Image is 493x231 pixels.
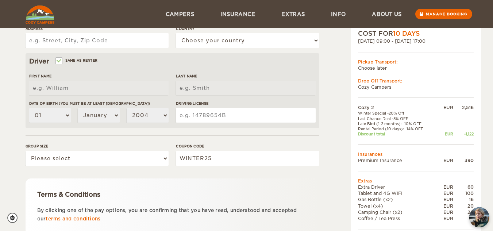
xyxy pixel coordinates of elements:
[358,132,437,137] td: Discount total
[437,157,453,163] div: EUR
[453,157,474,163] div: 390
[7,213,22,223] a: Cookie settings
[469,207,489,227] img: Freyja at Cozy Campers
[453,197,474,203] div: 16
[453,203,474,209] div: 20
[453,215,474,222] div: 15
[176,101,315,106] label: Driving License
[176,73,315,79] label: Last Name
[358,215,437,222] td: Coffee / Tea Press
[37,190,308,199] div: Terms & Conditions
[358,190,437,197] td: Tablet and 4G WIFI
[37,206,308,223] p: By clicking one of the pay options, you are confirming that you have read, understood and accepte...
[29,81,169,95] input: e.g. William
[358,203,437,209] td: Towel (x4)
[56,59,61,64] input: Same as renter
[26,26,169,31] label: Address
[176,81,315,95] input: e.g. Smith
[29,57,316,66] div: Driver
[29,73,169,79] label: First Name
[46,216,100,222] a: terms and conditions
[437,203,453,209] div: EUR
[437,132,453,137] div: EUR
[176,26,319,31] label: Country
[393,30,420,37] span: 10 Days
[358,157,437,163] td: Premium Insurance
[26,33,169,48] input: e.g. Street, City, Zip Code
[358,84,474,90] td: Cozy Campers
[453,184,474,190] div: 60
[358,121,437,126] td: Late Bird (1-2 months): -10% OFF
[453,104,474,111] div: 2,516
[358,65,474,71] td: Choose later
[453,132,474,137] div: -1,122
[358,209,437,215] td: Camping Chair (x2)
[415,9,472,19] a: Manage booking
[437,190,453,197] div: EUR
[26,5,54,24] img: Cozy Campers
[56,57,98,64] label: Same as renter
[358,126,437,131] td: Rental Period (10 days): -14% OFF
[358,111,437,116] td: Winter Special -20% Off
[469,207,489,227] button: chat-button
[29,101,169,106] label: Date of birth (You must be at least [DEMOGRAPHIC_DATA])
[358,116,437,121] td: Last Chance Deal -5% OFF
[176,143,319,149] label: Coupon code
[26,143,169,149] label: Group size
[437,209,453,215] div: EUR
[453,209,474,215] div: 20
[437,104,453,111] div: EUR
[358,178,474,184] td: Extras
[358,197,437,203] td: Gas Bottle (x2)
[358,151,474,157] td: Insurances
[437,197,453,203] div: EUR
[358,184,437,190] td: Extra Driver
[358,78,474,84] div: Drop Off Transport:
[437,184,453,190] div: EUR
[176,108,315,123] input: e.g. 14789654B
[358,29,474,38] div: COST FOR
[453,190,474,197] div: 100
[358,38,474,45] div: [DATE] 09:00 - [DATE] 17:00
[437,215,453,222] div: EUR
[358,104,437,111] td: Cozy 2
[358,59,474,65] div: Pickup Transport:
